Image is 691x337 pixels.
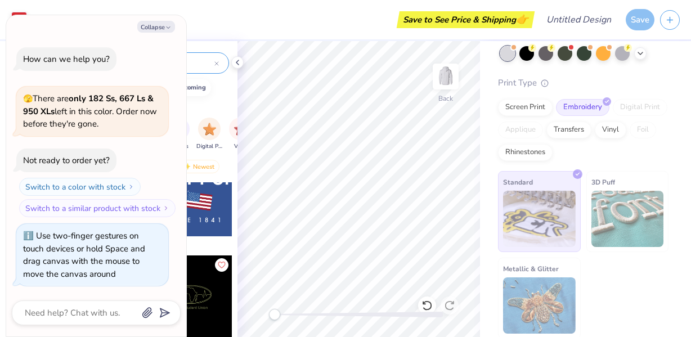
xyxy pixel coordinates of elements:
[23,93,33,104] span: 🫣
[23,93,154,117] strong: only 182 Ss, 667 Ls & 950 XLs
[177,160,219,173] div: Newest
[229,118,252,151] div: filter for Vinyl
[23,155,110,166] div: Not ready to order yet?
[23,53,110,65] div: How can we help you?
[503,191,576,247] img: Standard
[234,123,247,136] img: Vinyl Image
[23,230,145,280] div: Use two-finger gestures on touch devices or hold Space and drag canvas with the mouse to move the...
[196,142,222,151] span: Digital Print
[196,118,222,151] div: filter for Digital Print
[498,77,668,89] div: Print Type
[498,144,553,161] div: Rhinestones
[229,118,252,151] button: filter button
[196,118,222,151] button: filter button
[613,99,667,116] div: Digital Print
[203,123,216,136] img: Digital Print Image
[503,277,576,334] img: Metallic & Glitter
[128,183,134,190] img: Switch to a color with stock
[400,11,532,28] div: Save to See Price & Shipping
[591,191,664,247] img: 3D Puff
[498,122,543,138] div: Applique
[498,99,553,116] div: Screen Print
[163,205,169,212] img: Switch to a similar product with stock
[556,99,609,116] div: Embroidery
[595,122,626,138] div: Vinyl
[269,309,280,320] div: Accessibility label
[19,199,176,217] button: Switch to a similar product with stock
[215,258,228,272] button: Like
[503,263,559,275] span: Metallic & Glitter
[537,8,620,31] input: Untitled Design
[516,12,528,26] span: 👉
[591,176,615,188] span: 3D Puff
[438,93,453,104] div: Back
[434,65,457,88] img: Back
[19,178,141,196] button: Switch to a color with stock
[630,122,656,138] div: Foil
[23,93,157,129] span: There are left in this color. Order now before they're gone.
[234,142,247,151] span: Vinyl
[503,176,533,188] span: Standard
[546,122,591,138] div: Transfers
[137,21,175,33] button: Collapse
